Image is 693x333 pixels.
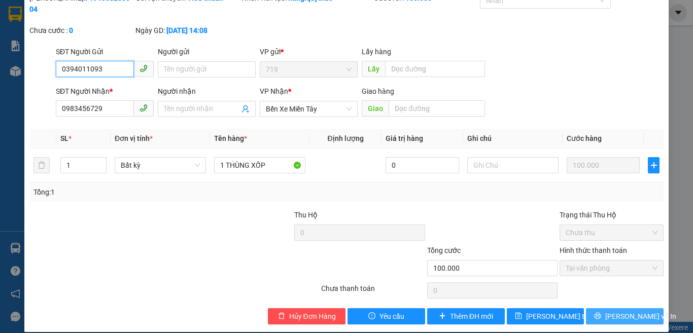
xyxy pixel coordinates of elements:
[450,311,493,322] span: Thêm ĐH mới
[158,86,256,97] div: Người nhận
[33,187,268,198] div: Tổng: 1
[427,246,461,254] span: Tổng cước
[385,61,485,77] input: Dọc đường
[605,311,676,322] span: [PERSON_NAME] và In
[268,308,345,324] button: deleteHủy Đơn Hàng
[87,33,158,47] div: 0866471779
[9,10,24,20] span: Gửi:
[278,312,285,320] span: delete
[60,134,68,142] span: SL
[567,157,640,173] input: 0
[294,211,318,219] span: Thu Hộ
[362,100,389,117] span: Giao
[327,134,363,142] span: Định lượng
[648,161,659,169] span: plus
[362,87,394,95] span: Giao hàng
[158,46,256,57] div: Người gửi
[266,62,352,77] span: 719
[140,104,148,112] span: phone
[87,53,101,63] span: DĐ:
[507,308,584,324] button: save[PERSON_NAME] thay đổi
[567,134,602,142] span: Cước hàng
[566,225,657,240] span: Chưa thu
[33,157,50,173] button: delete
[389,100,485,117] input: Dọc đường
[121,158,200,173] span: Bất kỳ
[266,101,352,117] span: Bến Xe Miền Tây
[135,25,239,36] div: Ngày GD:
[115,134,153,142] span: Đơn vị tính
[427,308,505,324] button: plusThêm ĐH mới
[56,86,154,97] div: SĐT Người Nhận
[87,10,111,20] span: Nhận:
[260,87,288,95] span: VP Nhận
[386,134,423,142] span: Giá trị hàng
[560,209,664,220] div: Trạng thái Thu Hộ
[166,26,207,34] b: [DATE] 14:08
[214,157,305,173] input: VD: Bàn, Ghế
[140,64,148,72] span: phone
[9,21,80,35] div: 0354884509
[214,134,247,142] span: Tên hàng
[241,105,250,113] span: user-add
[289,311,336,322] span: Hủy Đơn Hàng
[648,157,660,173] button: plus
[320,283,426,301] div: Chưa thanh toán
[69,26,73,34] b: 0
[348,308,425,324] button: exclamation-circleYêu cầu
[515,312,522,320] span: save
[586,308,664,324] button: printer[PERSON_NAME] và In
[29,25,133,36] div: Chưa cước :
[87,9,158,33] div: DỌC ĐƯỜNG
[439,312,446,320] span: plus
[362,61,385,77] span: Lấy
[9,9,80,21] div: 719
[368,312,375,320] span: exclamation-circle
[362,48,391,56] span: Lấy hàng
[467,157,559,173] input: Ghi Chú
[526,311,607,322] span: [PERSON_NAME] thay đổi
[379,311,404,322] span: Yêu cầu
[56,46,154,57] div: SĐT Người Gửi
[566,261,657,276] span: Tại văn phòng
[260,46,358,57] div: VP gửi
[560,246,627,254] label: Hình thức thanh toán
[87,47,149,100] span: TÂN UYÊN CX SỐ 12
[463,129,563,149] th: Ghi chú
[594,312,601,320] span: printer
